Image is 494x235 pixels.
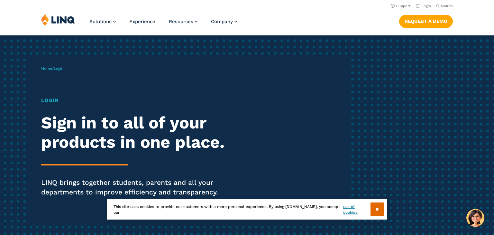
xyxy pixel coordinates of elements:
span: Login [54,66,63,71]
a: Solutions [89,19,116,24]
button: Open Search Bar [436,4,453,8]
span: Search [441,4,453,8]
nav: Button Navigation [399,14,453,28]
a: Experience [129,19,155,24]
h1: Login [41,97,232,104]
a: Resources [169,19,197,24]
div: This site uses cookies to provide our customers with a more personal experience. By using [DOMAIN... [107,199,387,220]
nav: Primary Navigation [89,14,237,35]
a: Support [391,4,411,8]
h2: Sign in to all of your products in one place. [41,113,232,152]
span: / [41,66,63,71]
a: Login [416,4,431,8]
span: Solutions [89,19,112,24]
a: Home [41,66,52,71]
span: Resources [169,19,193,24]
img: LINQ | K‑12 Software [41,14,75,26]
a: Company [211,19,237,24]
button: Hello, have a question? Let’s chat. [466,209,484,227]
span: Company [211,19,233,24]
a: Request a Demo [399,15,453,28]
p: LINQ brings together students, parents and all your departments to improve efficiency and transpa... [41,178,232,197]
a: use of cookies. [343,204,370,215]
